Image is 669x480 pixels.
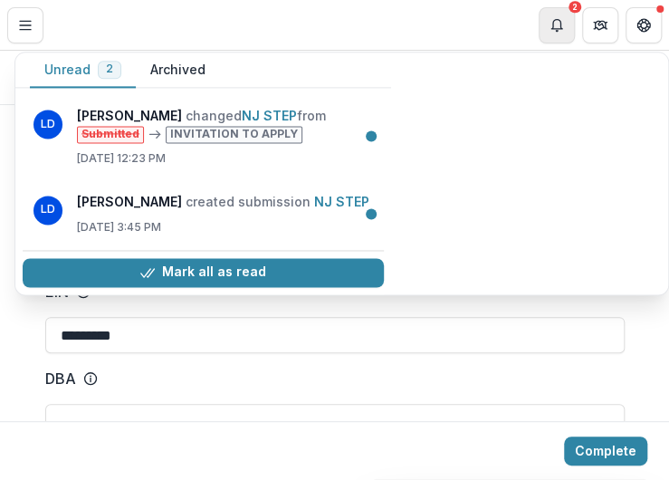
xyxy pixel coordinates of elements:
a: NJ STEP [242,108,297,123]
button: Notifications [539,7,575,43]
p: changed from [77,106,330,143]
button: Get Help [626,7,662,43]
button: Unread [30,53,136,88]
p: created submission [77,192,373,212]
a: NJ STEP [314,194,369,209]
button: Mark all as read [23,258,384,287]
p: DBA [45,368,76,389]
button: Partners [582,7,618,43]
span: 2 [106,63,113,76]
button: Toggle Menu [7,7,43,43]
button: Archived [136,53,220,88]
button: Complete [564,437,647,466]
div: 2 [569,1,581,14]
